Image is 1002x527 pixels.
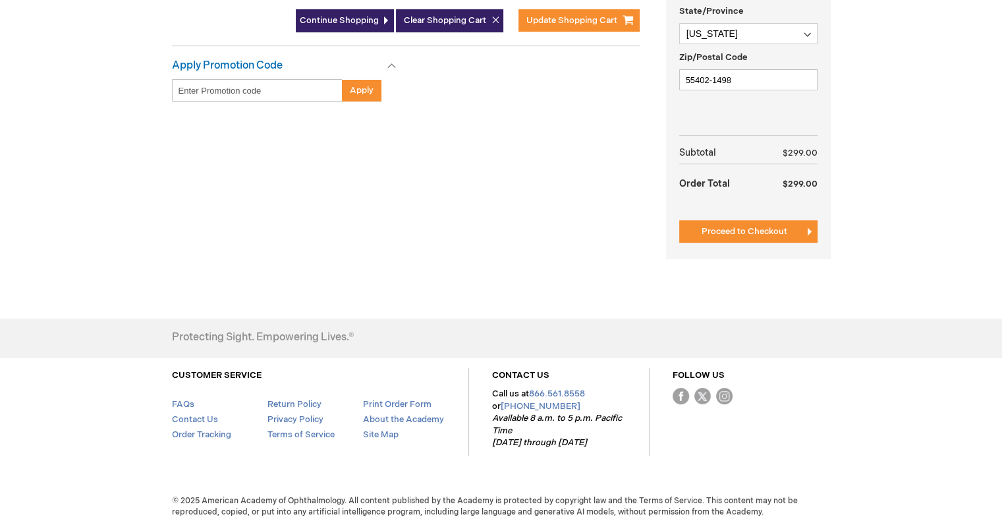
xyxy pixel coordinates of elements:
[673,388,689,404] img: Facebook
[362,399,431,410] a: Print Order Form
[172,429,231,440] a: Order Tracking
[679,52,748,63] span: Zip/Postal Code
[492,413,622,448] em: Available 8 a.m. to 5 p.m. Pacific Time [DATE] through [DATE]
[694,388,711,404] img: Twitter
[267,429,334,440] a: Terms of Service
[679,6,744,16] span: State/Province
[526,15,617,26] span: Update Shopping Cart
[342,79,381,102] button: Apply
[529,388,585,399] a: 866.561.8558
[492,388,626,449] p: Call us at or
[679,220,818,243] button: Proceed to Checkout
[501,401,580,412] a: [PHONE_NUMBER]
[702,226,787,237] span: Proceed to Checkout
[679,142,758,164] th: Subtotal
[396,9,503,32] button: Clear Shopping Cart
[716,388,733,404] img: instagram
[172,414,218,425] a: Contact Us
[296,9,394,32] a: Continue Shopping
[350,85,374,96] span: Apply
[404,15,486,26] span: Clear Shopping Cart
[172,79,343,102] input: Enter Promotion code
[172,59,283,72] strong: Apply Promotion Code
[783,179,818,189] span: $299.00
[172,370,262,381] a: CUSTOMER SERVICE
[783,148,818,158] span: $299.00
[267,399,321,410] a: Return Policy
[673,370,725,381] a: FOLLOW US
[679,171,730,195] strong: Order Total
[362,414,443,425] a: About the Academy
[492,370,549,381] a: CONTACT US
[162,495,841,518] span: © 2025 American Academy of Ophthalmology. All content published by the Academy is protected by co...
[300,15,379,26] span: Continue Shopping
[267,414,323,425] a: Privacy Policy
[518,9,640,32] button: Update Shopping Cart
[362,429,398,440] a: Site Map
[172,332,354,344] h4: Protecting Sight. Empowering Lives.®
[172,399,194,410] a: FAQs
